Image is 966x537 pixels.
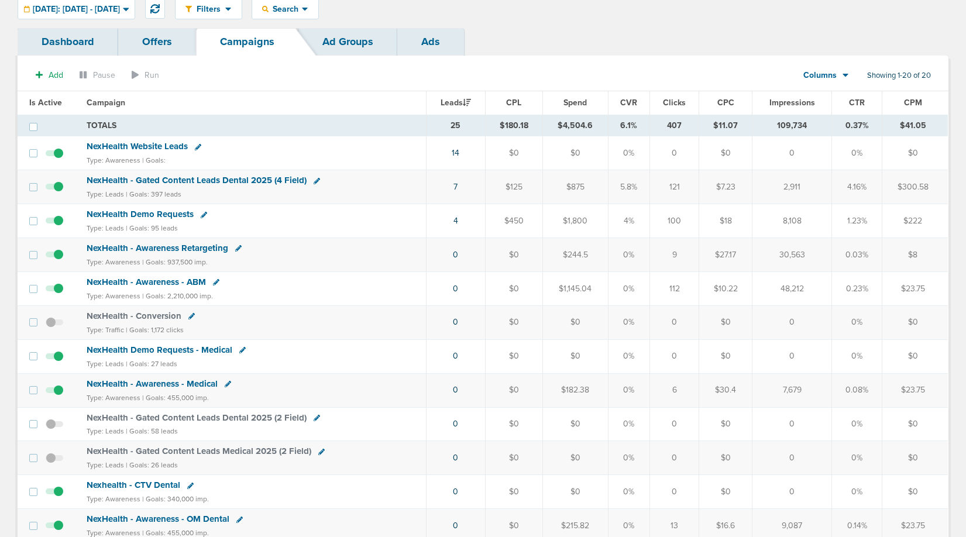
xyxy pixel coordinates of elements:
[832,204,882,238] td: 1.23%
[882,115,948,136] td: $41.05
[699,305,752,339] td: $0
[126,360,177,368] small: | Goals: 27 leads
[832,115,882,136] td: 0.37%
[542,136,608,170] td: $0
[699,136,752,170] td: $0
[506,98,521,108] span: CPL
[650,271,699,305] td: 112
[699,475,752,509] td: $0
[542,339,608,373] td: $0
[542,373,608,407] td: $182.38
[542,238,608,272] td: $244.5
[882,441,948,475] td: $0
[650,475,699,509] td: 0
[832,407,882,441] td: 0%
[803,70,837,81] span: Columns
[542,204,608,238] td: $1,800
[142,394,209,402] small: | Goals: 455,000 imp.
[699,441,752,475] td: $0
[663,98,686,108] span: Clicks
[608,271,649,305] td: 0%
[453,453,458,463] a: 0
[126,326,184,334] small: | Goals: 1,172 clicks
[752,441,832,475] td: 0
[699,339,752,373] td: $0
[87,412,307,423] span: NexHealth - Gated Content Leads Dental 2025 (2 Field)
[832,373,882,407] td: 0.08%
[486,373,543,407] td: $0
[542,305,608,339] td: $0
[486,170,543,204] td: $125
[608,407,649,441] td: 0%
[453,284,458,294] a: 0
[650,339,699,373] td: 0
[752,136,832,170] td: 0
[126,190,181,198] small: | Goals: 397 leads
[196,28,298,56] a: Campaigns
[699,204,752,238] td: $18
[87,378,218,389] span: NexHealth - Awareness - Medical
[699,271,752,305] td: $10.22
[620,98,637,108] span: CVR
[486,441,543,475] td: $0
[486,115,543,136] td: $180.18
[650,170,699,204] td: 121
[608,238,649,272] td: 0%
[87,224,124,232] small: Type: Leads
[80,115,427,136] td: TOTALS
[882,238,948,272] td: $8
[87,495,140,503] small: Type: Awareness
[904,98,922,108] span: CPM
[142,292,213,300] small: | Goals: 2,210,000 imp.
[699,238,752,272] td: $27.17
[608,115,649,136] td: 6.1%
[486,305,543,339] td: $0
[126,224,178,232] small: | Goals: 95 leads
[832,305,882,339] td: 0%
[87,461,124,469] small: Type: Leads
[87,175,307,185] span: NexHealth - Gated Content Leads Dental 2025 (4 Field)
[33,5,120,13] span: [DATE]: [DATE] - [DATE]
[563,98,587,108] span: Spend
[542,475,608,509] td: $0
[397,28,464,56] a: Ads
[486,475,543,509] td: $0
[87,292,140,300] small: Type: Awareness
[453,487,458,497] a: 0
[832,136,882,170] td: 0%
[882,373,948,407] td: $23.75
[882,136,948,170] td: $0
[832,170,882,204] td: 4.16%
[752,339,832,373] td: 0
[118,28,196,56] a: Offers
[650,238,699,272] td: 9
[87,480,180,490] span: Nexhealth - CTV Dental
[650,373,699,407] td: 6
[608,373,649,407] td: 0%
[882,407,948,441] td: $0
[832,238,882,272] td: 0.03%
[717,98,734,108] span: CPC
[87,394,140,402] small: Type: Awareness
[269,4,302,14] span: Search
[87,190,124,198] small: Type: Leads
[608,441,649,475] td: 0%
[87,427,124,435] small: Type: Leads
[452,148,459,158] a: 14
[650,441,699,475] td: 0
[486,238,543,272] td: $0
[87,258,140,266] small: Type: Awareness
[87,529,140,537] small: Type: Awareness
[87,98,125,108] span: Campaign
[87,209,194,219] span: NexHealth Demo Requests
[699,115,752,136] td: $11.07
[608,475,649,509] td: 0%
[650,204,699,238] td: 100
[752,238,832,272] td: 30,563
[752,373,832,407] td: 7,679
[882,305,948,339] td: $0
[752,170,832,204] td: 2,911
[542,441,608,475] td: $0
[453,182,458,192] a: 7
[608,339,649,373] td: 0%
